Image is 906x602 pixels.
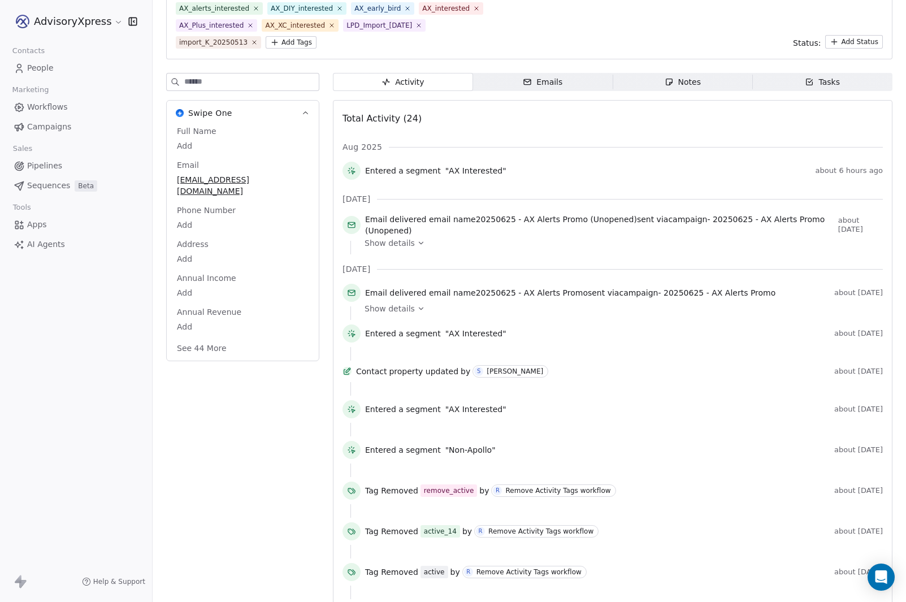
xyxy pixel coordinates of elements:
span: Annual Revenue [175,306,244,318]
div: S [477,367,480,376]
span: Email [175,159,201,171]
span: Contact [356,366,387,377]
span: about [DATE] [834,367,883,376]
span: Add [177,253,309,265]
a: People [9,59,143,77]
button: AdvisoryXpress [14,12,120,31]
span: Add [177,219,309,231]
span: about [DATE] [834,445,883,454]
div: Remove Activity Tags workflow [488,527,593,535]
div: AX_early_bird [354,3,401,14]
span: Tools [8,199,36,216]
span: about [DATE] [834,486,883,495]
span: Swipe One [188,107,232,119]
a: Pipelines [9,157,143,175]
span: [DATE] [343,263,370,275]
span: Tag Removed [365,566,418,578]
a: Show details [365,237,875,249]
div: remove_active [424,486,474,496]
span: AI Agents [27,239,65,250]
div: R [466,568,470,577]
span: Add [177,140,309,151]
span: Status: [793,37,821,49]
button: See 44 More [170,338,233,358]
div: Open Intercom Messenger [868,564,895,591]
a: Campaigns [9,118,143,136]
span: Address [175,239,211,250]
span: Tag Removed [365,485,418,496]
span: Sales [8,140,37,157]
button: Add Tags [266,36,317,49]
a: Apps [9,215,143,234]
span: Email delivered [365,288,426,297]
a: Workflows [9,98,143,116]
div: R [479,527,483,536]
span: "AX Interested" [445,328,506,339]
div: import_K_20250513 [179,37,248,47]
a: Show details [365,303,875,314]
img: AX_logo_device_1080.png [16,15,29,28]
a: SequencesBeta [9,176,143,195]
div: Remove Activity Tags workflow [476,568,582,576]
span: Full Name [175,125,219,137]
span: about [DATE] [834,288,883,297]
span: Sequences [27,180,70,192]
span: about [DATE] [834,405,883,414]
span: Add [177,287,309,298]
span: People [27,62,54,74]
span: about [DATE] [834,527,883,536]
div: AX_XC_interested [265,20,325,31]
span: Tag Removed [365,526,418,537]
span: about 6 hours ago [816,166,883,175]
span: Email delivered [365,215,426,224]
span: Show details [365,237,415,249]
span: Entered a segment [365,444,441,456]
div: Tasks [805,76,840,88]
span: Annual Income [175,272,239,284]
span: 20250625 - AX Alerts Promo [664,288,775,297]
span: "Non-Apollo" [445,444,496,456]
div: [PERSON_NAME] [487,367,543,375]
div: Emails [523,76,562,88]
div: active_14 [424,526,457,536]
div: Swipe OneSwipe One [167,125,319,361]
button: Swipe OneSwipe One [167,101,319,125]
div: R [496,486,500,495]
span: Campaigns [27,121,71,133]
a: AI Agents [9,235,143,254]
div: LPD_Import_[DATE] [346,20,412,31]
span: email name sent via campaign - [365,287,775,298]
img: Swipe One [176,109,184,117]
div: active [424,567,445,577]
span: 20250625 - AX Alerts Promo (Unopened) [476,215,637,224]
div: AX_Plus_interested [179,20,244,31]
div: AX_alerts_interested [179,3,249,14]
span: by [462,526,472,537]
span: Workflows [27,101,68,113]
span: Show details [365,303,415,314]
span: "AX Interested" [445,404,506,415]
span: by [461,366,470,377]
span: about [DATE] [834,568,883,577]
div: Notes [665,76,701,88]
span: email name sent via campaign - [365,214,834,236]
span: 20250625 - AX Alerts Promo [476,288,588,297]
span: [DATE] [343,193,370,205]
span: Entered a segment [365,404,441,415]
button: Add Status [825,35,883,49]
span: Phone Number [175,205,238,216]
div: AX_interested [422,3,470,14]
span: Entered a segment [365,165,441,176]
span: Beta [75,180,97,192]
span: Help & Support [93,577,145,586]
span: AdvisoryXpress [34,14,111,29]
span: by [479,485,489,496]
div: AX_DIY_interested [271,3,333,14]
span: about [DATE] [834,329,883,338]
span: Entered a segment [365,328,441,339]
span: about [DATE] [838,216,883,234]
span: [EMAIL_ADDRESS][DOMAIN_NAME] [177,174,309,197]
span: Add [177,321,309,332]
span: property updated [389,366,458,377]
span: Pipelines [27,160,62,172]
